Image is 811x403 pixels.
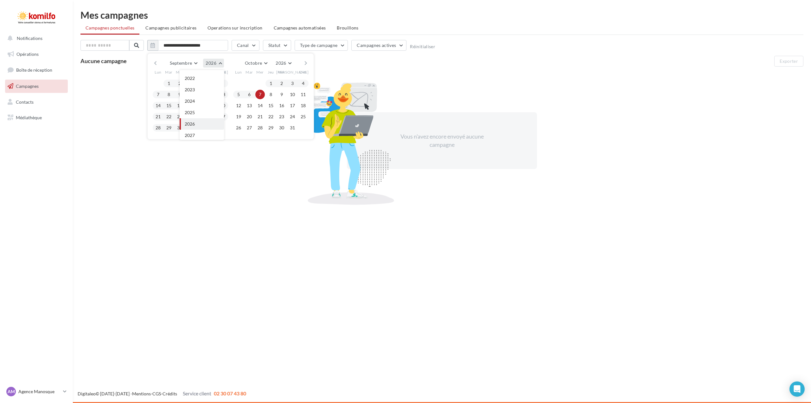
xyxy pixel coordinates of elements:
button: 20 [245,112,254,121]
a: AM Agence Manosque [5,386,68,398]
span: © [DATE]-[DATE] - - - [78,391,246,396]
button: 3 [288,79,297,88]
button: Notifications [4,32,67,45]
button: 31 [288,123,297,133]
span: Septembre [170,60,192,66]
span: AM [8,388,15,395]
button: 15 [164,101,174,110]
span: 2026 [276,60,286,66]
button: 22 [266,112,276,121]
button: 28 [255,123,265,133]
button: Statut [263,40,291,51]
span: Brouillons [337,25,359,30]
span: [PERSON_NAME] [196,69,228,75]
button: 12 [234,101,243,110]
button: 2026 [180,118,224,130]
button: 1 [164,79,174,88]
span: Dim [219,69,227,75]
button: 27 [245,123,254,133]
button: Réinitialiser [410,44,435,49]
button: 21 [153,112,163,121]
span: Operations sur inscription [208,25,262,30]
p: Agence Manosque [18,388,61,395]
button: 10 [288,90,297,99]
button: 16 [175,101,184,110]
a: Mentions [132,391,151,396]
span: Boîte de réception [16,67,52,73]
span: Lun [235,69,242,75]
span: Notifications [17,36,42,41]
span: Service client [183,390,211,396]
span: Campagnes [16,83,39,89]
a: Médiathèque [4,111,69,124]
button: 22 [164,112,174,121]
button: 7 [153,90,163,99]
button: 2022 [180,73,224,84]
button: 2026 [203,59,224,68]
span: 2024 [185,98,195,104]
span: Médiathèque [16,115,42,120]
span: Lun [155,69,162,75]
span: Mer [256,69,264,75]
span: 2026 [185,121,195,127]
button: 4 [298,79,308,88]
span: 2026 [206,60,216,66]
button: 29 [266,123,276,133]
span: Mer [176,69,183,75]
button: 15 [266,101,276,110]
button: 17 [288,101,297,110]
span: Campagnes automatisées [274,25,326,30]
span: Dim [299,69,307,75]
span: Octobre [245,60,262,66]
button: 2025 [180,107,224,118]
span: 2025 [185,110,195,115]
a: CGS [152,391,161,396]
a: Crédits [163,391,177,396]
button: 21 [255,112,265,121]
button: 14 [153,101,163,110]
button: 2023 [180,84,224,95]
a: Opérations [4,48,69,61]
button: 11 [298,90,308,99]
span: Opérations [16,51,39,57]
button: 8 [164,90,174,99]
button: 1 [266,79,276,88]
div: Open Intercom Messenger [789,381,805,397]
span: Aucune campagne [80,57,127,64]
span: Mar [246,69,253,75]
button: Type de campagne [295,40,348,51]
button: 25 [298,112,308,121]
button: Octobre [242,59,270,68]
button: Canal [232,40,259,51]
div: Mes campagnes [80,10,803,20]
a: Boîte de réception [4,63,69,77]
button: 2027 [180,130,224,141]
button: Septembre [167,59,200,68]
button: 2024 [180,95,224,107]
button: 24 [288,112,297,121]
button: 2026 [273,59,294,68]
a: Campagnes [4,80,69,93]
button: 2 [175,79,184,88]
span: 02 30 07 43 80 [214,390,246,396]
div: Vous n'avez encore envoyé aucune campagne [387,133,496,149]
button: 16 [277,101,286,110]
button: Campagnes actives [351,40,406,51]
button: 19 [234,112,243,121]
button: 28 [153,123,163,133]
span: 2022 [185,75,195,81]
button: 26 [234,123,243,133]
span: Jeu [268,69,274,75]
button: 9 [277,90,286,99]
button: 30 [175,123,184,133]
span: Jeu [187,69,194,75]
span: Contacts [16,99,34,104]
button: 14 [255,101,265,110]
button: 5 [234,90,243,99]
span: 2027 [185,133,195,138]
button: 8 [266,90,276,99]
span: [PERSON_NAME] [276,69,309,75]
span: Mar [165,69,173,75]
a: Digitaleo [78,391,96,396]
a: Contacts [4,95,69,109]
